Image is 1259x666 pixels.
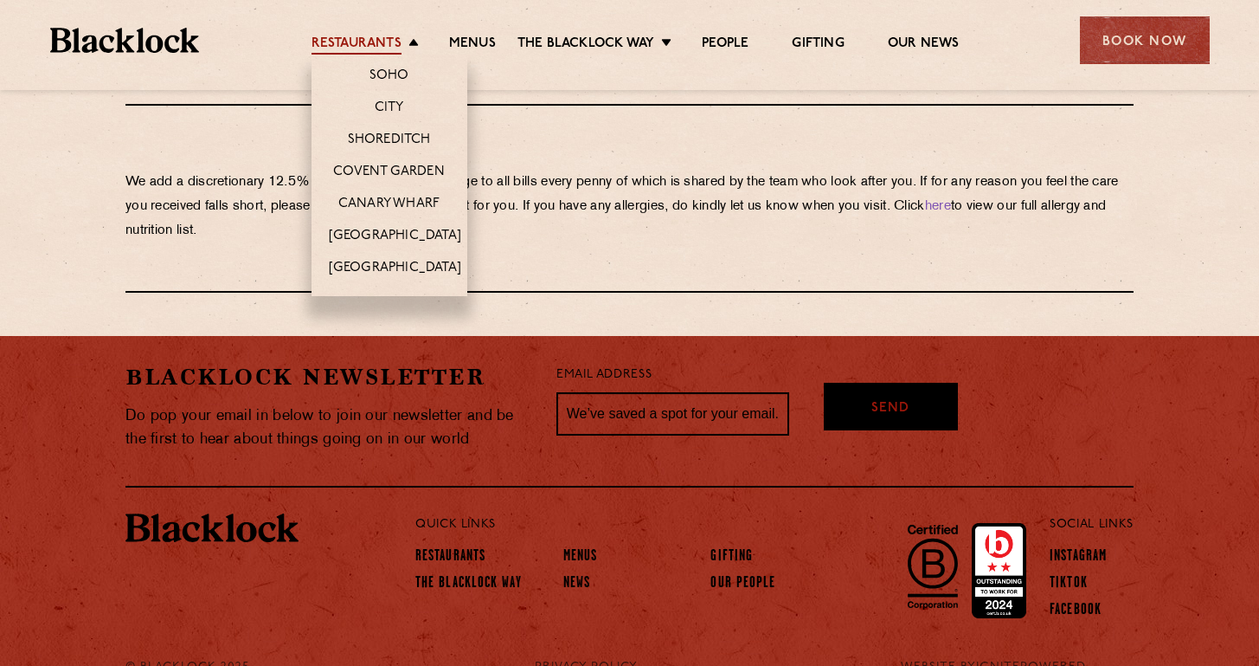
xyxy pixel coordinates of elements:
[329,260,461,279] a: [GEOGRAPHIC_DATA]
[369,68,409,87] a: Soho
[125,514,299,543] img: BL_Textured_Logo-footer-cropped.svg
[312,36,401,55] a: Restaurants
[702,36,748,55] a: People
[1050,575,1088,594] a: TikTok
[1080,16,1210,64] div: Book Now
[338,196,440,215] a: Canary Wharf
[415,514,992,536] p: Quick Links
[449,36,496,55] a: Menus
[375,100,404,119] a: City
[897,514,968,618] img: B-Corp-Logo-Black-RGB.svg
[792,36,844,55] a: Gifting
[563,575,590,594] a: News
[125,404,530,451] p: Do pop your email in below to join our newsletter and be the first to hear about things going on ...
[517,36,654,55] a: The Blacklock Way
[888,36,960,55] a: Our News
[348,132,431,151] a: Shoreditch
[1050,514,1134,536] p: Social Links
[50,28,200,53] img: BL_Textured_Logo-footer-cropped.svg
[972,523,1026,618] img: Accred_2023_2star.png
[925,200,951,213] a: here
[563,548,598,567] a: Menus
[333,164,445,183] a: Covent Garden
[1050,602,1102,621] a: Facebook
[556,392,789,436] input: We’ve saved a spot for your email...
[415,575,522,594] a: The Blacklock Way
[710,548,753,567] a: Gifting
[871,399,909,419] span: Send
[710,575,775,594] a: Our People
[1050,548,1107,567] a: Instagram
[415,548,485,567] a: Restaurants
[125,362,530,392] h2: Blacklock Newsletter
[556,365,652,385] label: Email Address
[329,228,461,247] a: [GEOGRAPHIC_DATA]
[125,171,1134,243] p: We add a discretionary 12.5% service & hospitality charge to all bills every penny of which is sh...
